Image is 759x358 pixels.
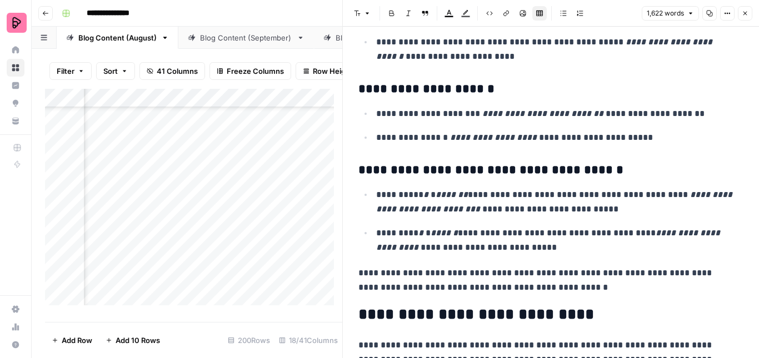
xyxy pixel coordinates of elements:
button: Row Height [296,62,360,80]
span: Sort [103,65,118,77]
a: Insights [7,77,24,94]
span: Add Row [62,335,92,346]
a: Blog Content (July) [314,27,426,49]
button: Workspace: Preply [7,9,24,37]
span: 41 Columns [157,65,198,77]
div: Blog Content (August) [78,32,157,43]
div: 18/41 Columns [274,331,342,349]
button: Help + Support [7,336,24,354]
button: Filter [49,62,92,80]
button: Add 10 Rows [99,331,167,349]
a: Usage [7,318,24,336]
a: Blog Content (September) [178,27,314,49]
a: Settings [7,300,24,318]
button: 1,622 words [642,6,699,21]
img: Preply Logo [7,13,27,33]
div: Blog Content (July) [336,32,404,43]
div: 200 Rows [223,331,274,349]
span: Filter [57,65,74,77]
span: 1,622 words [647,8,684,18]
a: Your Data [7,112,24,130]
button: 41 Columns [139,62,205,80]
div: Blog Content (September) [200,32,292,43]
span: Freeze Columns [227,65,284,77]
span: Add 10 Rows [116,335,160,346]
a: Home [7,41,24,59]
a: Opportunities [7,94,24,112]
button: Sort [96,62,135,80]
a: Browse [7,59,24,77]
button: Freeze Columns [209,62,291,80]
a: Blog Content (August) [57,27,178,49]
button: Add Row [45,331,99,349]
span: Row Height [313,65,353,77]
